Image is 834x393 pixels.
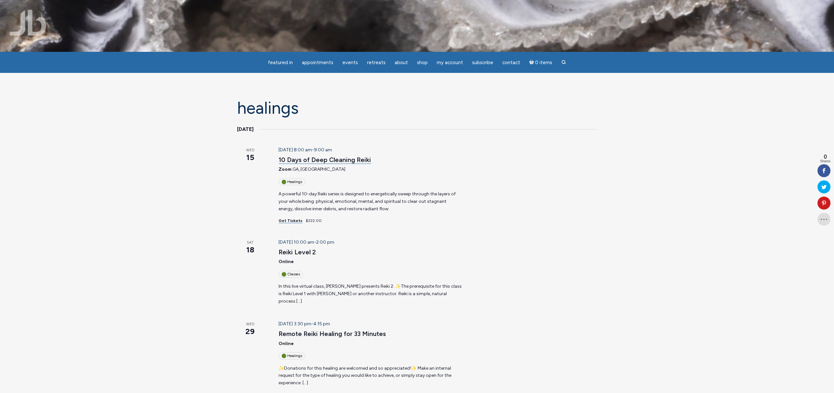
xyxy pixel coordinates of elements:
[237,148,263,153] span: Wed
[314,147,332,153] span: 9:00 am
[502,60,520,65] span: Contact
[279,218,303,223] a: Get Tickets
[498,56,524,69] a: Contact
[293,167,346,172] span: GA, [GEOGRAPHIC_DATA]
[279,156,371,164] a: 10 Days of Deep Cleaning Reiki
[279,248,316,256] a: Reiki Level 2
[529,60,535,65] i: Cart
[433,56,467,69] a: My Account
[468,56,497,69] a: Subscribe
[302,60,333,65] span: Appointments
[339,56,362,69] a: Events
[279,239,335,245] time: -
[472,60,493,65] span: Subscribe
[237,152,263,163] span: 15
[279,239,315,245] span: [DATE] 10:00 am
[367,60,386,65] span: Retreats
[237,322,263,327] span: Wed
[268,60,293,65] span: featured in
[279,191,462,213] p: A powerful 10-day Reiki series is designed to energetically sweep through the layers of your whol...
[342,60,358,65] span: Events
[363,56,389,69] a: Retreats
[279,147,332,153] time: -
[391,56,412,69] a: About
[437,60,463,65] span: My Account
[279,353,305,359] div: Healings
[237,99,597,117] h1: Healings
[306,218,322,223] span: $222.00
[279,321,330,327] time: -
[279,365,462,387] p: ✨Donations for this healing are welcomed and so appreciated!✨ Make an internal request for the ty...
[237,244,263,255] span: 18
[413,56,432,69] a: Shop
[279,167,292,172] span: Zoom
[264,56,297,69] a: featured in
[314,321,330,327] span: 4:15 pm
[237,240,263,246] span: Sat
[279,259,294,264] span: Online
[316,239,335,245] span: 2:00 pm
[820,160,831,163] span: Shares
[237,326,263,337] span: 29
[279,283,462,305] p: In this live virtual class, [PERSON_NAME] presents Reiki 2. ✨The prerequisite for this class is R...
[395,60,408,65] span: About
[279,321,312,327] span: [DATE] 3:30 pm
[279,147,312,153] span: [DATE] 8:00 am
[10,10,46,36] img: Jamie Butler. The Everyday Medium
[820,154,831,160] span: 0
[279,271,303,278] div: Classes
[279,179,305,185] div: Healings
[279,341,294,346] span: Online
[525,56,556,69] a: Cart0 items
[279,330,386,338] a: Remote Reiki Healing for 33 Minutes
[417,60,428,65] span: Shop
[535,60,553,65] span: 0 items
[298,56,337,69] a: Appointments
[237,125,254,133] time: [DATE]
